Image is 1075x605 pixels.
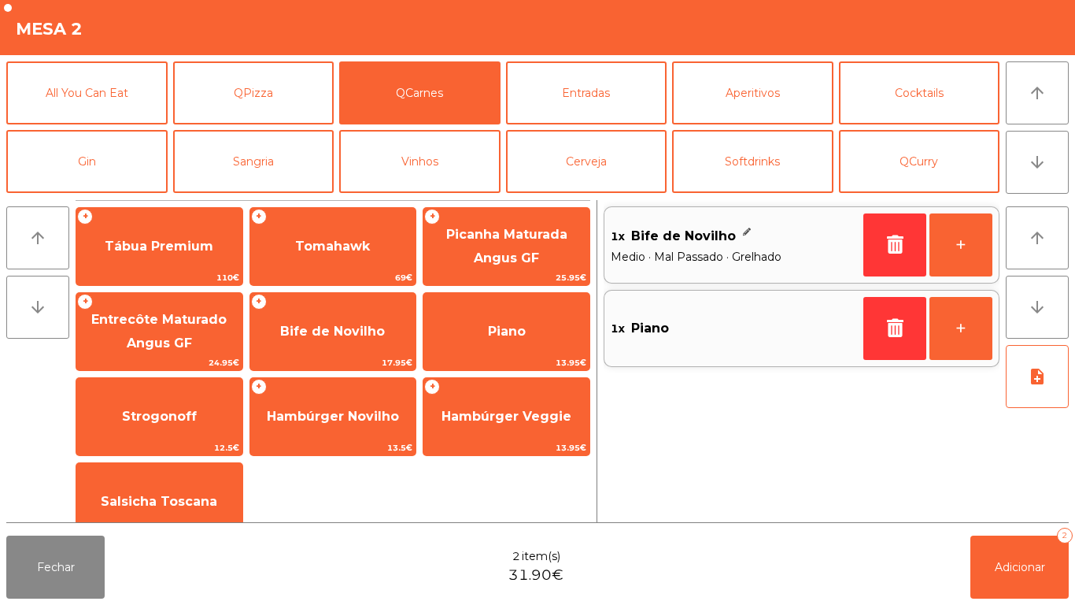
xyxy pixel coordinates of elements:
span: + [251,294,267,310]
span: 1x [611,317,625,340]
button: QPizza [173,61,334,124]
button: Adicionar2 [970,536,1069,599]
span: 12.5€ [76,440,242,455]
span: 13.95€ [423,355,589,370]
button: All You Can Eat [6,61,168,124]
span: Salsicha Toscana [101,494,217,509]
span: item(s) [522,548,560,565]
button: + [929,297,992,360]
button: note_add [1006,345,1069,408]
span: 1x [611,225,625,248]
span: + [424,209,440,225]
i: note_add [1028,367,1047,386]
span: Picanha Maturada Angus GF [446,227,567,265]
span: 69€ [250,270,416,285]
h4: Mesa 2 [16,17,83,41]
button: Softdrinks [672,130,833,193]
span: Hambúrger Veggie [441,409,571,424]
i: arrow_upward [1028,228,1047,247]
span: Bife de Novilho [280,324,385,339]
button: QCurry [839,130,1000,193]
button: Entradas [506,61,667,124]
i: arrow_upward [28,228,47,247]
span: Strogonoff [122,409,197,424]
button: arrow_downward [1006,131,1069,194]
span: Medio · Mal Passado · Grelhado [611,248,857,265]
span: + [251,379,267,395]
button: arrow_upward [1006,61,1069,124]
span: + [77,294,93,310]
span: Piano [488,324,526,339]
button: Fechar [6,536,105,599]
span: 25.95€ [423,270,589,285]
span: Tábua Premium [105,239,213,254]
span: Adicionar [995,560,1045,574]
span: 13.95€ [423,440,589,455]
span: Hambúrger Novilho [267,409,399,424]
span: Tomahawk [295,239,370,254]
button: Sangria [173,130,334,193]
span: Piano [631,317,669,340]
button: arrow_upward [1006,206,1069,269]
span: 110€ [76,270,242,285]
span: Bife de Novilho [631,225,736,248]
button: arrow_downward [6,276,69,339]
button: arrow_upward [6,206,69,269]
button: Cerveja [506,130,667,193]
span: 31.90€ [508,565,563,586]
span: 13.5€ [250,440,416,455]
span: Entrecôte Maturado Angus GF [91,312,227,351]
i: arrow_downward [28,298,47,317]
i: arrow_downward [1028,153,1047,172]
span: + [251,209,267,225]
span: + [77,209,93,225]
button: Vinhos [339,130,501,193]
button: Gin [6,130,168,193]
div: 2 [1057,528,1073,544]
span: 2 [512,548,520,565]
button: Cocktails [839,61,1000,124]
span: + [424,379,440,395]
span: 17.95€ [250,355,416,370]
button: QCarnes [339,61,501,124]
span: 24.95€ [76,355,242,370]
i: arrow_downward [1028,298,1047,317]
button: Aperitivos [672,61,833,124]
i: arrow_upward [1028,84,1047,102]
button: + [929,213,992,277]
button: arrow_downward [1006,276,1069,339]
